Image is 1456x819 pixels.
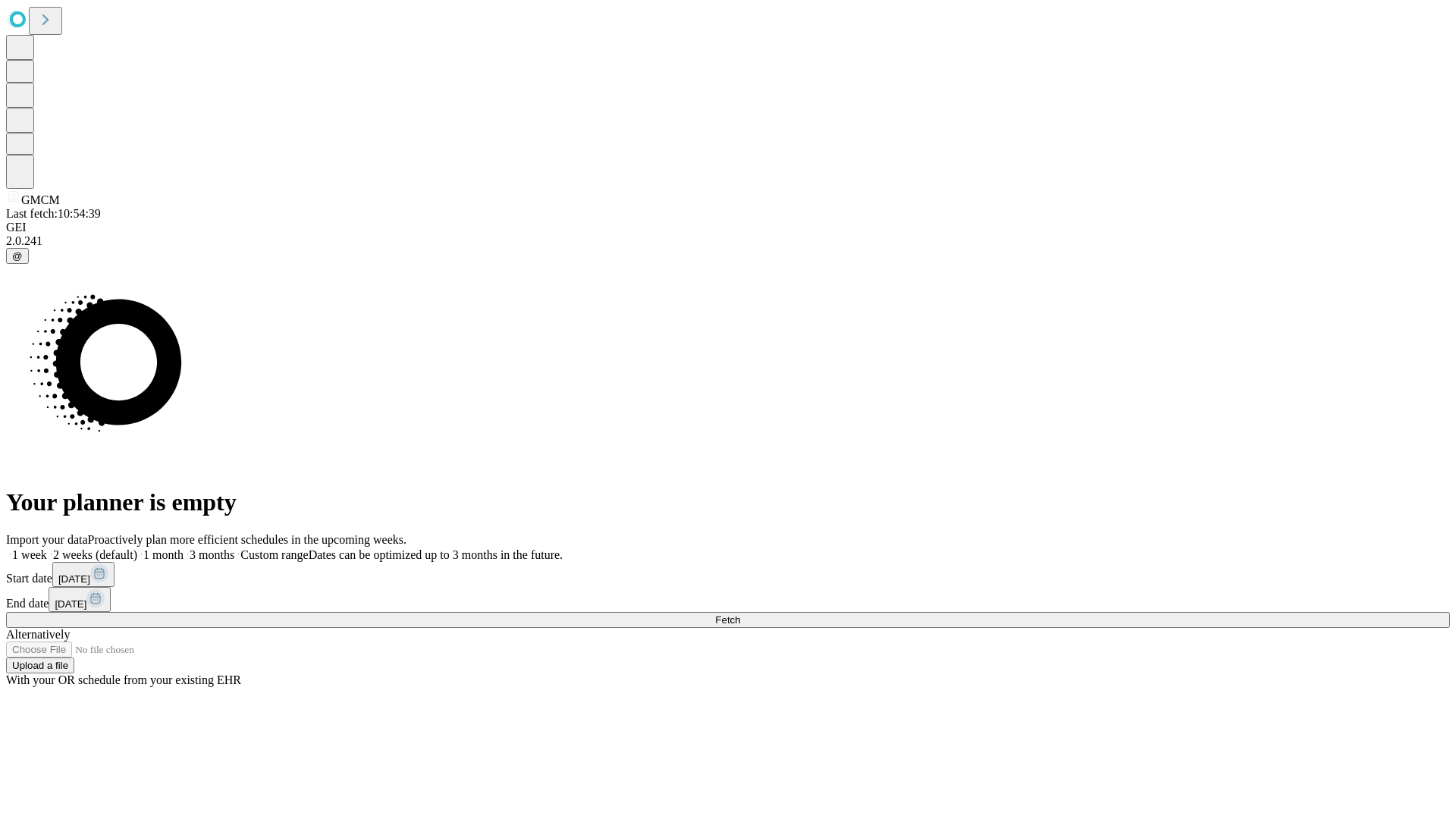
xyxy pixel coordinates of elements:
[190,548,234,561] span: 3 months
[6,248,29,264] button: @
[58,573,90,585] span: [DATE]
[6,673,241,686] span: With your OR schedule from your existing EHR
[715,614,740,626] span: Fetch
[6,628,70,641] span: Alternatively
[52,562,115,587] button: [DATE]
[53,548,137,561] span: 2 weeks (default)
[12,250,23,262] span: @
[6,488,1450,516] h1: Your planner is empty
[6,533,88,546] span: Import your data
[88,533,406,546] span: Proactively plan more efficient schedules in the upcoming weeks.
[6,221,1450,234] div: GEI
[55,598,86,610] span: [DATE]
[143,548,184,561] span: 1 month
[49,587,111,612] button: [DATE]
[6,207,101,220] span: Last fetch: 10:54:39
[6,562,1450,587] div: Start date
[6,587,1450,612] div: End date
[21,193,60,206] span: GMCM
[6,612,1450,628] button: Fetch
[6,234,1450,248] div: 2.0.241
[12,548,47,561] span: 1 week
[240,548,308,561] span: Custom range
[309,548,563,561] span: Dates can be optimized up to 3 months in the future.
[6,657,74,673] button: Upload a file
